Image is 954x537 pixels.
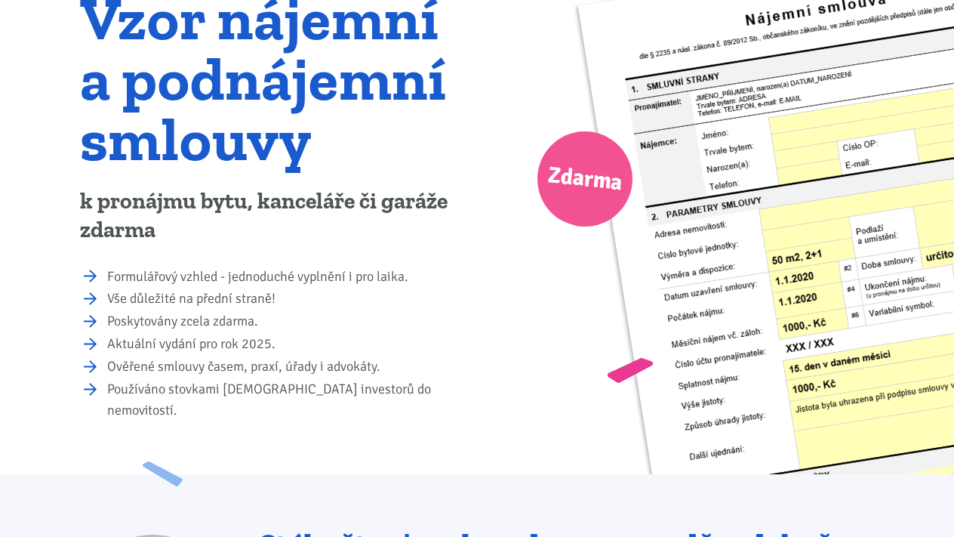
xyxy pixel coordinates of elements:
li: Aktuální vydání pro rok 2025. [107,334,467,355]
span: Zdarma [546,156,624,203]
li: Poskytovány zcela zdarma. [107,311,467,332]
li: Formulářový vzhled - jednoduché vyplnění i pro laika. [107,267,467,288]
li: Ověřené smlouvy časem, praxí, úřady i advokáty. [107,356,467,378]
p: k pronájmu bytu, kanceláře či garáže zdarma [80,187,467,245]
li: Používáno stovkami [DEMOGRAPHIC_DATA] investorů do nemovitostí. [107,379,467,421]
li: Vše důležité na přední straně! [107,289,467,310]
